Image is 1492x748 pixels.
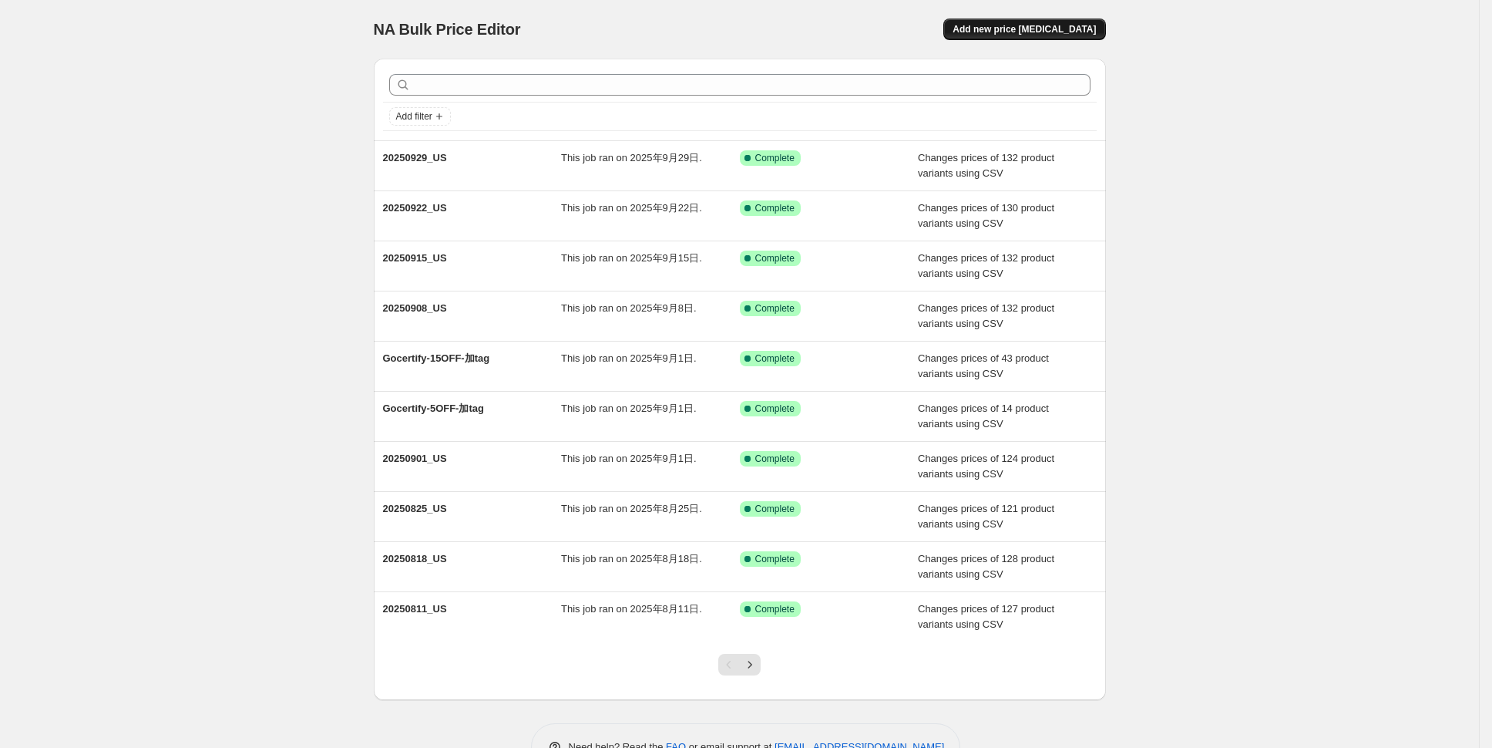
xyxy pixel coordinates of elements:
span: Changes prices of 130 product variants using CSV [918,202,1054,229]
span: Complete [755,352,795,365]
span: This job ran on 2025年8月25日. [561,503,702,514]
span: Changes prices of 128 product variants using CSV [918,553,1054,580]
span: Complete [755,252,795,264]
nav: Pagination [718,654,761,676]
span: Complete [755,503,795,515]
span: Changes prices of 124 product variants using CSV [918,453,1054,480]
span: Gocertify-15OFF-加tag [383,352,490,364]
span: This job ran on 2025年9月1日. [561,403,697,414]
span: This job ran on 2025年9月15日. [561,252,702,264]
span: Add new price [MEDICAL_DATA] [953,23,1096,35]
span: This job ran on 2025年9月1日. [561,352,697,364]
span: Changes prices of 121 product variants using CSV [918,503,1054,530]
span: 20250811_US [383,603,447,615]
span: 20250825_US [383,503,447,514]
span: Complete [755,603,795,615]
button: Next [739,654,761,676]
span: This job ran on 2025年9月1日. [561,453,697,464]
button: Add filter [389,107,451,126]
button: Add new price [MEDICAL_DATA] [943,19,1105,40]
span: Complete [755,403,795,415]
span: Changes prices of 127 product variants using CSV [918,603,1054,630]
span: Changes prices of 132 product variants using CSV [918,252,1054,279]
span: This job ran on 2025年9月22日. [561,202,702,214]
span: 20250818_US [383,553,447,564]
span: NA Bulk Price Editor [374,21,521,38]
span: This job ran on 2025年9月8日. [561,302,697,314]
span: 20250915_US [383,252,447,264]
span: Complete [755,553,795,565]
span: Complete [755,302,795,315]
span: This job ran on 2025年8月18日. [561,553,702,564]
span: Complete [755,453,795,465]
span: This job ran on 2025年9月29日. [561,152,702,163]
span: 20250901_US [383,453,447,464]
span: Complete [755,152,795,164]
span: Changes prices of 43 product variants using CSV [918,352,1049,379]
span: Changes prices of 14 product variants using CSV [918,403,1049,430]
span: Changes prices of 132 product variants using CSV [918,152,1054,179]
span: Gocertify-5OFF-加tag [383,403,484,414]
span: Add filter [396,110,432,123]
span: 20250908_US [383,302,447,314]
span: This job ran on 2025年8月11日. [561,603,702,615]
span: 20250929_US [383,152,447,163]
span: Changes prices of 132 product variants using CSV [918,302,1054,329]
span: Complete [755,202,795,214]
span: 20250922_US [383,202,447,214]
